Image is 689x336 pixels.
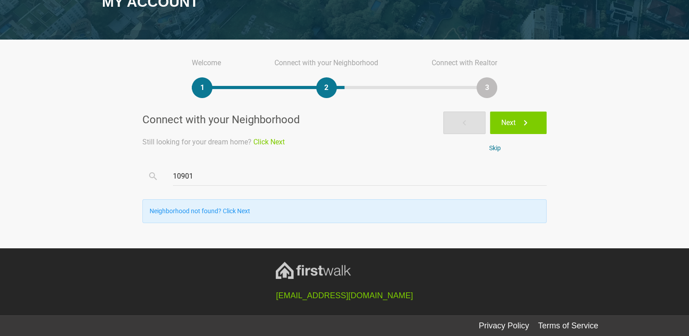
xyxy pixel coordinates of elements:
a: Privacy Policy [479,321,529,330]
span: Connect with Realtor [432,58,497,68]
div: Connect with your Neighborhood [142,112,300,128]
a: Click Next [253,138,285,146]
span: 1 [192,77,212,98]
button: navigate_before [443,112,486,134]
div: Neighborhood not found? [142,199,547,223]
input: Search for your community by name, zip code, sate or city [173,167,547,186]
span: search [142,166,164,187]
span: 2 [316,77,337,98]
p: Still looking for your dream home? [142,137,300,148]
span: Welcome [192,58,221,68]
span: navigate_next [520,117,531,128]
span: Click Next [221,207,250,215]
img: FirstWalk [276,262,351,279]
a: Skip [489,144,501,152]
span: 3 [477,77,497,98]
span: navigate_before [459,117,470,128]
span: Connect with your Neighborhood [274,58,378,68]
button: Nextnavigate_next [490,112,547,134]
a: Terms of Service [538,321,598,330]
a: [EMAIL_ADDRESS][DOMAIN_NAME] [276,291,413,300]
